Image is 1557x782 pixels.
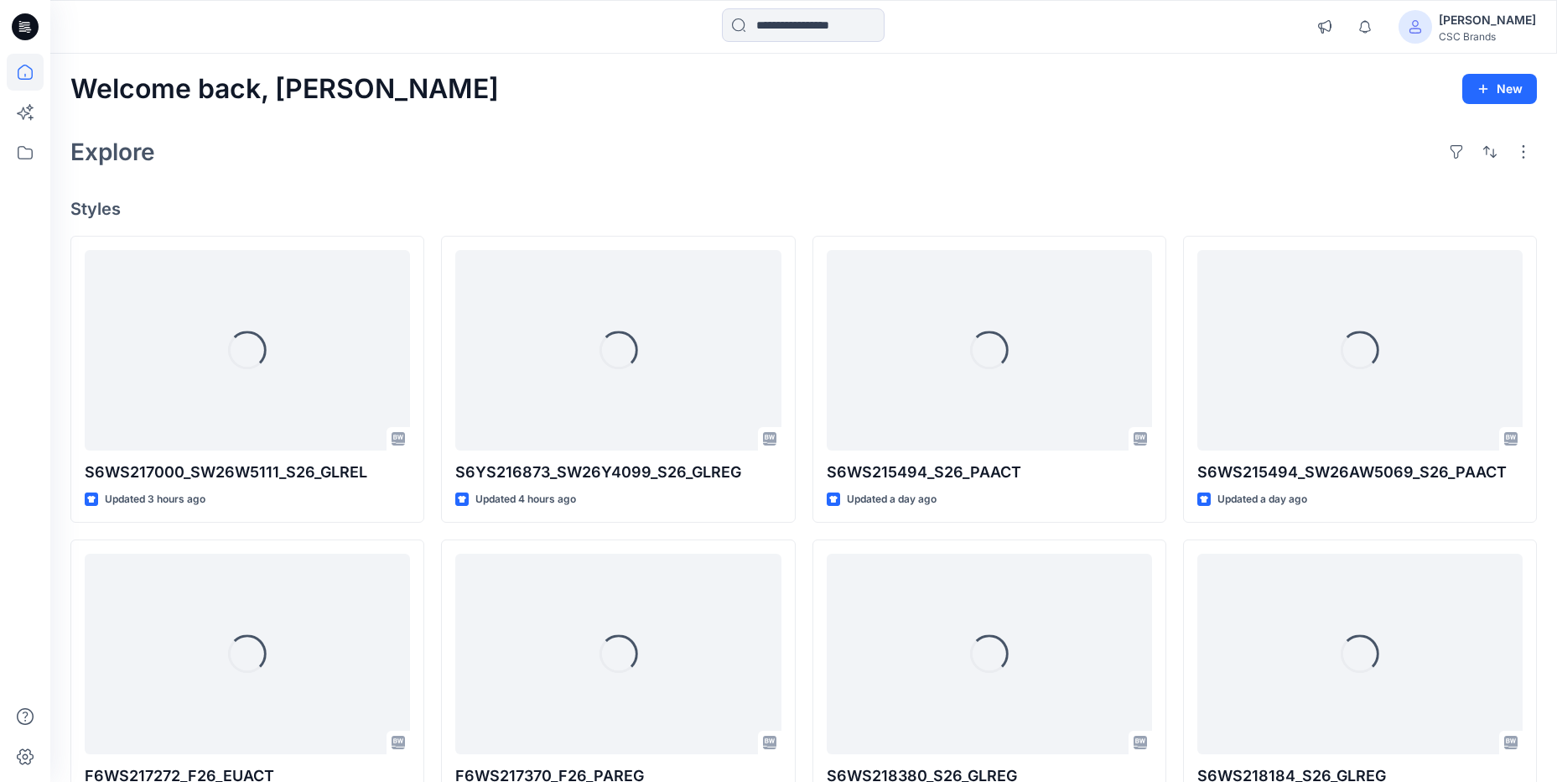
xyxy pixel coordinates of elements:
p: S6WS215494_SW26AW5069_S26_PAACT [1197,461,1523,484]
p: Updated 4 hours ago [475,491,576,508]
div: [PERSON_NAME] [1439,10,1536,30]
h2: Explore [70,138,155,165]
p: S6WS217000_SW26W5111_S26_GLREL [85,461,410,484]
svg: avatar [1409,20,1422,34]
div: CSC Brands [1439,30,1536,43]
p: Updated a day ago [1217,491,1307,508]
p: Updated 3 hours ago [105,491,205,508]
p: S6WS215494_S26_PAACT [827,461,1152,484]
p: S6YS216873_SW26Y4099_S26_GLREG [455,461,781,484]
p: Updated a day ago [847,491,937,508]
h4: Styles [70,199,1537,219]
h2: Welcome back, [PERSON_NAME] [70,74,499,105]
button: New [1462,74,1537,104]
